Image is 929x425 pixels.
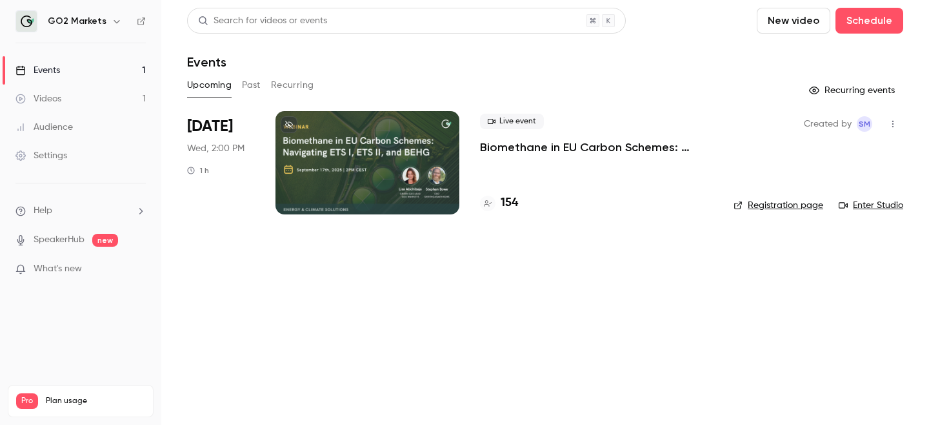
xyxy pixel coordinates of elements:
[187,75,232,96] button: Upcoming
[15,121,73,134] div: Audience
[734,199,823,212] a: Registration page
[187,111,255,214] div: Sep 17 Wed, 2:00 PM (Europe/Berlin)
[804,116,852,132] span: Created by
[15,64,60,77] div: Events
[859,116,870,132] span: SM
[271,75,314,96] button: Recurring
[16,393,38,409] span: Pro
[187,54,226,70] h1: Events
[15,149,67,162] div: Settings
[187,116,233,137] span: [DATE]
[46,396,145,406] span: Plan usage
[480,114,544,129] span: Live event
[857,116,872,132] span: Sophia Mwema
[501,194,518,212] h4: 154
[34,262,82,276] span: What's new
[198,14,327,28] div: Search for videos or events
[839,199,903,212] a: Enter Studio
[187,165,209,176] div: 1 h
[48,15,106,28] h6: GO2 Markets
[803,80,903,101] button: Recurring events
[757,8,830,34] button: New video
[34,204,52,218] span: Help
[15,92,61,105] div: Videos
[480,140,713,155] a: Biomethane in EU Carbon Schemes: Navigating ETS I, ETS II, and BEHG
[15,204,146,218] li: help-dropdown-opener
[480,194,518,212] a: 154
[130,264,146,275] iframe: Noticeable Trigger
[92,234,118,247] span: new
[187,142,245,155] span: Wed, 2:00 PM
[34,233,85,247] a: SpeakerHub
[835,8,903,34] button: Schedule
[16,11,37,32] img: GO2 Markets
[242,75,261,96] button: Past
